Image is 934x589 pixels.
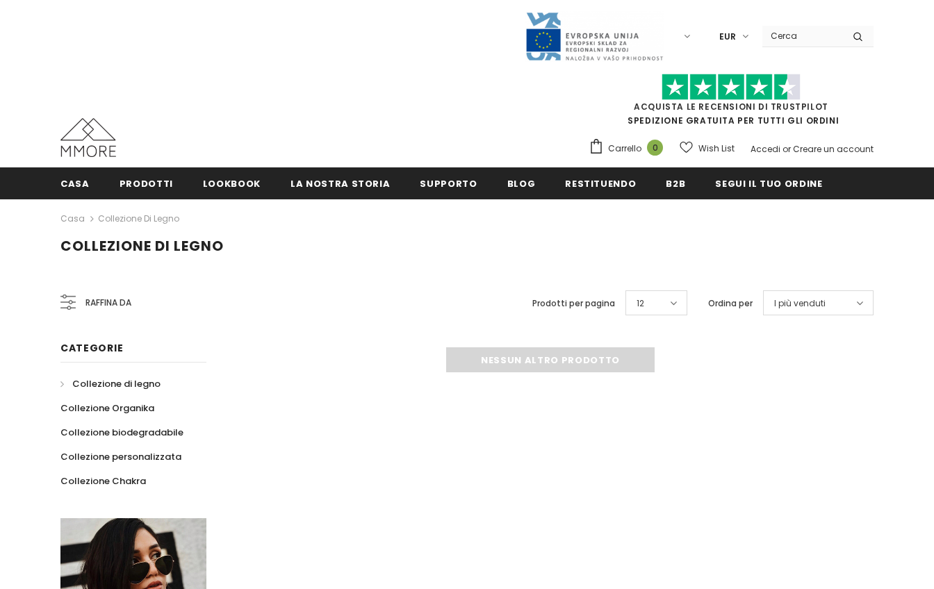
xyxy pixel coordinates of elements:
[762,26,842,46] input: Search Site
[60,469,146,493] a: Collezione Chakra
[98,213,179,224] a: Collezione di legno
[666,167,685,199] a: B2B
[774,297,826,310] span: I più venduti
[793,143,874,155] a: Creare un account
[120,177,173,190] span: Prodotti
[719,30,736,44] span: EUR
[60,236,224,256] span: Collezione di legno
[532,297,615,310] label: Prodotti per pagina
[634,101,828,113] a: Acquista le recensioni di TrustPilot
[203,167,261,199] a: Lookbook
[290,167,390,199] a: La nostra storia
[565,177,636,190] span: Restituendo
[60,167,90,199] a: Casa
[72,377,161,390] span: Collezione di legno
[60,474,146,488] span: Collezione Chakra
[420,167,477,199] a: supporto
[662,74,801,101] img: Fidati di Pilot Stars
[120,167,173,199] a: Prodotti
[525,11,664,62] img: Javni Razpis
[589,138,670,159] a: Carrello 0
[637,297,644,310] span: 12
[290,177,390,190] span: La nostra storia
[608,142,641,156] span: Carrello
[507,167,536,199] a: Blog
[680,136,735,160] a: Wish List
[60,372,161,396] a: Collezione di legno
[708,297,753,310] label: Ordina per
[60,341,123,355] span: Categorie
[60,401,154,415] span: Collezione Organika
[715,177,822,190] span: Segui il tuo ordine
[60,177,90,190] span: Casa
[751,143,780,155] a: Accedi
[647,140,663,156] span: 0
[715,167,822,199] a: Segui il tuo ordine
[60,210,85,227] a: Casa
[565,167,636,199] a: Restituendo
[666,177,685,190] span: B2B
[60,396,154,420] a: Collezione Organika
[589,80,874,126] span: SPEDIZIONE GRATUITA PER TUTTI GLI ORDINI
[60,118,116,157] img: Casi MMORE
[203,177,261,190] span: Lookbook
[698,142,735,156] span: Wish List
[60,426,183,439] span: Collezione biodegradabile
[525,30,664,42] a: Javni Razpis
[420,177,477,190] span: supporto
[85,295,131,310] span: Raffina da
[60,420,183,445] a: Collezione biodegradabile
[60,450,181,463] span: Collezione personalizzata
[60,445,181,469] a: Collezione personalizzata
[783,143,791,155] span: or
[507,177,536,190] span: Blog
